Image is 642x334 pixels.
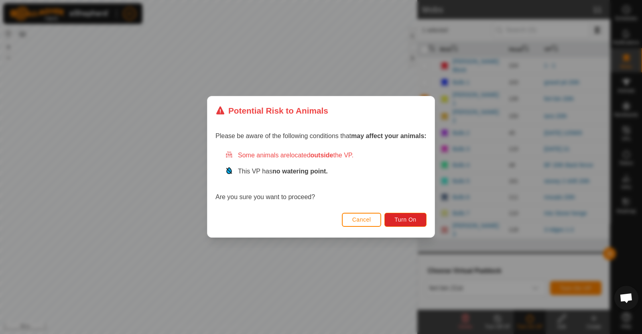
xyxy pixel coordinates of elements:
[351,133,427,140] strong: may affect your animals:
[272,168,328,175] strong: no watering point.
[352,217,371,223] span: Cancel
[311,152,333,159] strong: outside
[225,151,427,161] div: Some animals are
[290,152,354,159] span: located the VP.
[215,133,427,140] span: Please be aware of the following conditions that
[215,151,427,202] div: Are you sure you want to proceed?
[238,168,328,175] span: This VP has
[215,104,328,117] div: Potential Risk to Animals
[385,213,427,227] button: Turn On
[342,213,382,227] button: Cancel
[395,217,416,223] span: Turn On
[614,286,638,310] div: Open chat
